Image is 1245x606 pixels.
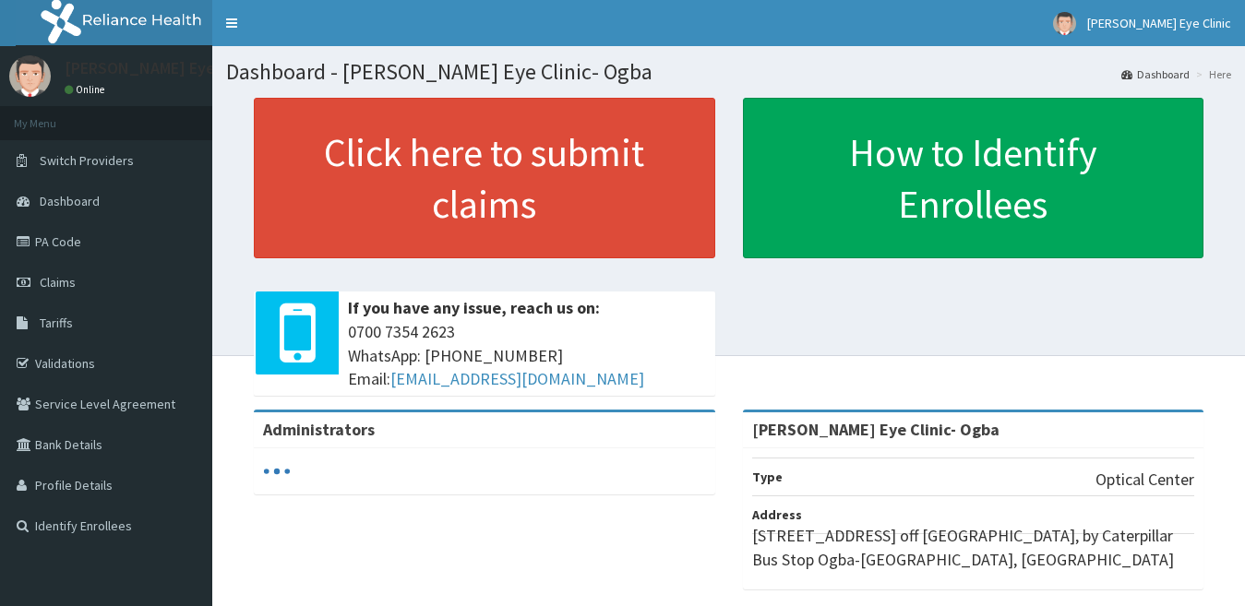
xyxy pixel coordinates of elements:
[40,152,134,169] span: Switch Providers
[752,524,1195,571] p: [STREET_ADDRESS] off [GEOGRAPHIC_DATA], by Caterpillar Bus Stop Ogba-[GEOGRAPHIC_DATA], [GEOGRAPH...
[40,193,100,209] span: Dashboard
[1095,468,1194,492] p: Optical Center
[752,419,1000,440] strong: [PERSON_NAME] Eye Clinic- Ogba
[348,320,706,391] span: 0700 7354 2623 WhatsApp: [PHONE_NUMBER] Email:
[1121,66,1190,82] a: Dashboard
[1087,15,1231,31] span: [PERSON_NAME] Eye Clinic
[752,506,802,523] b: Address
[1191,66,1231,82] li: Here
[40,315,73,331] span: Tariffs
[390,368,644,389] a: [EMAIL_ADDRESS][DOMAIN_NAME]
[9,55,51,97] img: User Image
[263,419,375,440] b: Administrators
[263,457,291,485] svg: audio-loading
[65,83,109,96] a: Online
[254,98,715,258] a: Click here to submit claims
[40,274,76,291] span: Claims
[226,60,1231,84] h1: Dashboard - [PERSON_NAME] Eye Clinic- Ogba
[1053,12,1076,35] img: User Image
[752,469,783,485] b: Type
[348,297,600,318] b: If you have any issue, reach us on:
[743,98,1204,258] a: How to Identify Enrollees
[65,60,257,77] p: [PERSON_NAME] Eye Clinic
